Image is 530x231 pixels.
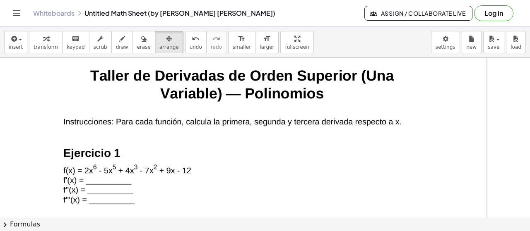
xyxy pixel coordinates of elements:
button: undoundo [185,31,207,53]
i: undo [192,34,200,44]
span: keypad [67,44,85,50]
span: insert [9,44,23,50]
i: redo [212,34,220,44]
button: Log in [474,5,513,21]
button: Toggle navigation [10,7,23,20]
button: load [506,31,526,53]
button: format_sizesmaller [228,31,255,53]
span: new [466,44,477,50]
button: settings [431,31,460,53]
i: format_size [238,34,246,44]
button: insert [4,31,27,53]
span: scrub [94,44,107,50]
button: keyboardkeypad [62,31,89,53]
span: larger [260,44,274,50]
span: smaller [233,44,251,50]
span: redo [211,44,222,50]
span: draw [116,44,128,50]
i: keyboard [72,34,79,44]
button: transform [29,31,63,53]
button: fullscreen [280,31,313,53]
button: format_sizelarger [255,31,279,53]
button: new [462,31,482,53]
button: draw [111,31,133,53]
a: Whiteboards [33,9,75,17]
button: Assign / Collaborate Live [364,6,472,21]
span: save [488,44,499,50]
button: redoredo [206,31,226,53]
span: undo [190,44,202,50]
button: erase [132,31,155,53]
span: Assign / Collaborate Live [371,10,465,17]
span: settings [436,44,455,50]
span: erase [137,44,150,50]
i: format_size [263,34,271,44]
button: save [483,31,504,53]
span: fullscreen [285,44,309,50]
span: arrange [159,44,179,50]
button: arrange [155,31,183,53]
span: transform [34,44,58,50]
button: scrub [89,31,112,53]
span: load [511,44,521,50]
